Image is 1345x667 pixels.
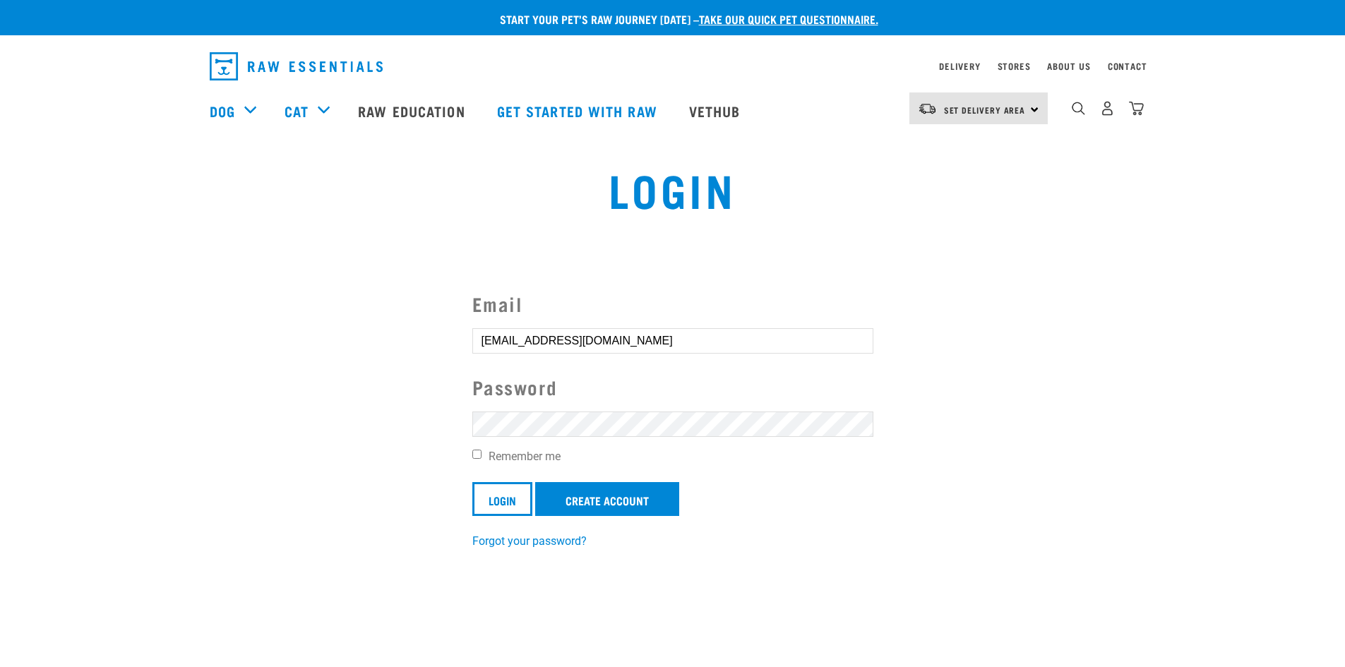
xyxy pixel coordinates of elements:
[472,448,873,465] label: Remember me
[944,107,1026,112] span: Set Delivery Area
[285,100,309,121] a: Cat
[1047,64,1090,68] a: About Us
[210,100,235,121] a: Dog
[939,64,980,68] a: Delivery
[472,534,587,548] a: Forgot your password?
[1072,102,1085,115] img: home-icon-1@2x.png
[1129,101,1144,116] img: home-icon@2x.png
[249,163,1095,214] h1: Login
[472,373,873,402] label: Password
[1100,101,1115,116] img: user.png
[535,482,679,516] a: Create Account
[472,482,532,516] input: Login
[344,83,482,139] a: Raw Education
[699,16,878,22] a: take our quick pet questionnaire.
[998,64,1031,68] a: Stores
[210,52,383,80] img: Raw Essentials Logo
[198,47,1147,86] nav: dropdown navigation
[472,450,482,459] input: Remember me
[918,102,937,115] img: van-moving.png
[483,83,675,139] a: Get started with Raw
[675,83,758,139] a: Vethub
[472,289,873,318] label: Email
[1108,64,1147,68] a: Contact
